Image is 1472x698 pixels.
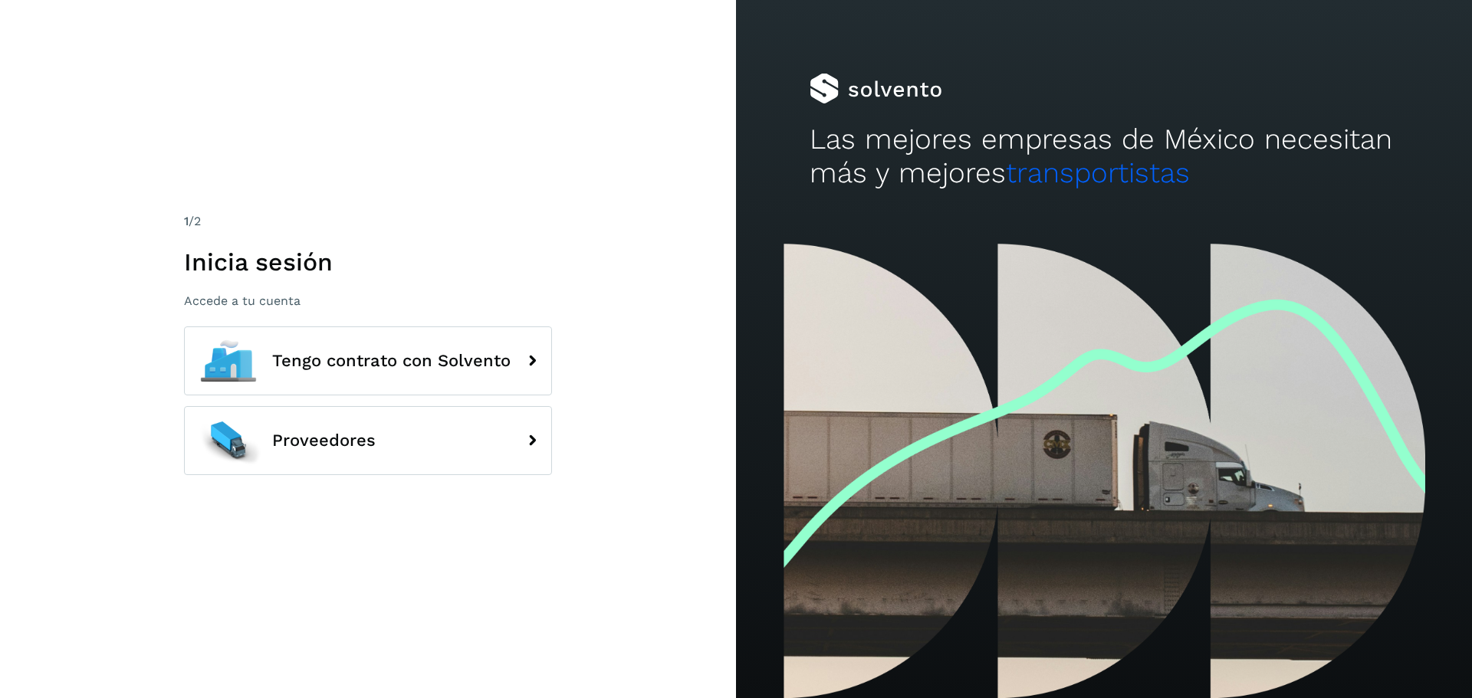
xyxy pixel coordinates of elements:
span: 1 [184,214,189,228]
span: Tengo contrato con Solvento [272,352,511,370]
p: Accede a tu cuenta [184,293,552,308]
div: /2 [184,212,552,231]
h1: Inicia sesión [184,247,552,277]
span: Proveedores [272,431,376,450]
h2: Las mejores empresas de México necesitan más y mejores [810,123,1398,191]
button: Tengo contrato con Solvento [184,326,552,395]
button: Proveedores [184,406,552,475]
span: transportistas [1006,156,1190,189]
